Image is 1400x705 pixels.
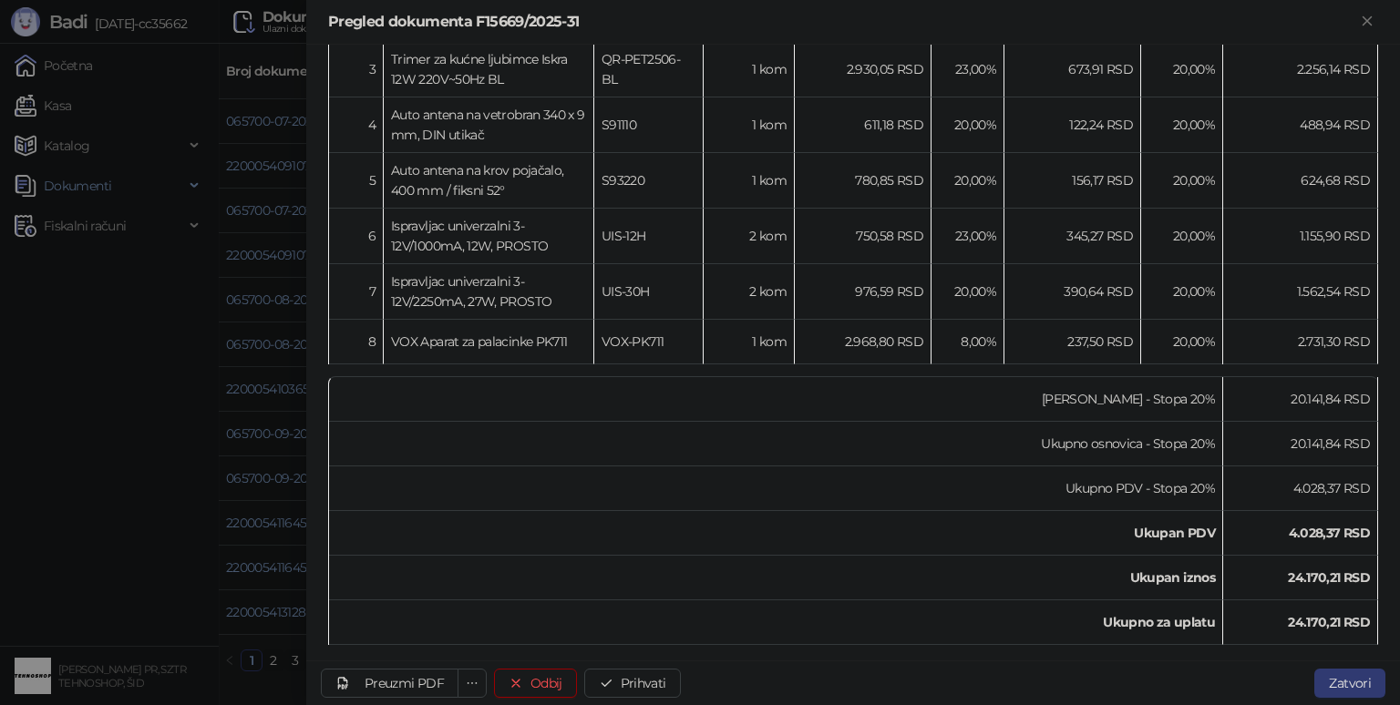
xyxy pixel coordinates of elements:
button: Zatvori [1314,669,1385,698]
td: 2.930,05 RSD [795,42,932,97]
td: 673,91 RSD [1004,42,1141,97]
strong: Ukupan PDV [1134,525,1215,541]
span: 20,00 % [1173,283,1215,300]
td: S93220 [594,153,704,209]
h5: Napomena [328,659,1378,681]
td: 1 kom [704,97,795,153]
td: 2.968,80 RSD [795,320,932,364]
td: 237,50 RSD [1004,320,1141,364]
div: Auto antena na krov pojačalo, 400 mm / fiksni 52° [391,160,586,200]
td: 1 kom [704,42,795,97]
td: 611,18 RSD [795,97,932,153]
span: 20,00 % [1173,228,1215,244]
td: QR-PET2506-BL [594,42,704,97]
td: 20,00% [932,97,1004,153]
td: VOX-PK711 [594,320,704,364]
td: 3 [329,42,384,97]
button: Prihvati [584,669,681,698]
td: 8 [329,320,384,364]
td: 7 [329,264,384,320]
a: Preuzmi PDF [321,669,458,698]
td: 4.028,37 RSD [1223,466,1378,511]
td: 20,00% [932,264,1004,320]
div: Ispravljac univerzalni 3-12V/2250mA, 27W, PROSTO [391,271,586,312]
div: Ispravljac univerzalni 3-12V/1000mA, 12W, PROSTO [391,216,586,256]
td: UIS-30H [594,264,704,320]
span: 20,00 % [1173,61,1215,77]
td: 23,00% [932,42,1004,97]
button: Zatvori [1356,11,1378,33]
td: 2.256,14 RSD [1223,42,1378,97]
td: 122,24 RSD [1004,97,1141,153]
td: 1.562,54 RSD [1223,264,1378,320]
td: 2.731,30 RSD [1223,320,1378,364]
strong: 24.170,21 RSD [1288,569,1370,586]
strong: 24.170,21 RSD [1288,614,1370,630]
td: 20.141,84 RSD [1223,422,1378,466]
td: 20.141,84 RSD [1223,377,1378,422]
td: Ukupno PDV - Stopa 20% [329,466,1223,511]
span: 20,00 % [1173,117,1215,133]
td: 156,17 RSD [1004,153,1141,209]
div: VOX Aparat za palacinke PK711 [391,332,586,352]
td: 6 [329,209,384,264]
span: 20,00 % [1173,172,1215,189]
td: 345,27 RSD [1004,209,1141,264]
strong: 4.028,37 RSD [1289,525,1370,541]
td: 780,85 RSD [795,153,932,209]
td: 2 kom [704,209,795,264]
td: 390,64 RSD [1004,264,1141,320]
td: 4 [329,97,384,153]
div: Preuzmi PDF [365,675,444,691]
td: 1 kom [704,153,795,209]
td: 8,00% [932,320,1004,364]
td: 1 kom [704,320,795,364]
td: 750,58 RSD [795,209,932,264]
td: 2 kom [704,264,795,320]
td: UIS-12H [594,209,704,264]
td: Ukupno osnovica - Stopa 20% [329,422,1223,466]
td: 5 [329,153,384,209]
td: 1.155,90 RSD [1223,209,1378,264]
td: 488,94 RSD [1223,97,1378,153]
td: 624,68 RSD [1223,153,1378,209]
strong: Ukupno za uplatu [1103,614,1215,630]
div: Auto antena na vetrobran 340 x 9 mm, DIN utikač [391,105,586,145]
span: ellipsis [466,677,479,690]
td: 976,59 RSD [795,264,932,320]
div: Trimer za kućne ljubimce Iskra 12W 220V~50Hz BL [391,49,586,89]
div: Pregled dokumenta F15669/2025-31 [328,11,1356,33]
button: Odbij [494,669,577,698]
td: 23,00% [932,209,1004,264]
span: 20,00 % [1173,333,1215,350]
td: [PERSON_NAME] - Stopa 20% [329,377,1223,422]
strong: Ukupan iznos [1130,569,1215,586]
td: 20,00% [932,153,1004,209]
td: S91110 [594,97,704,153]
